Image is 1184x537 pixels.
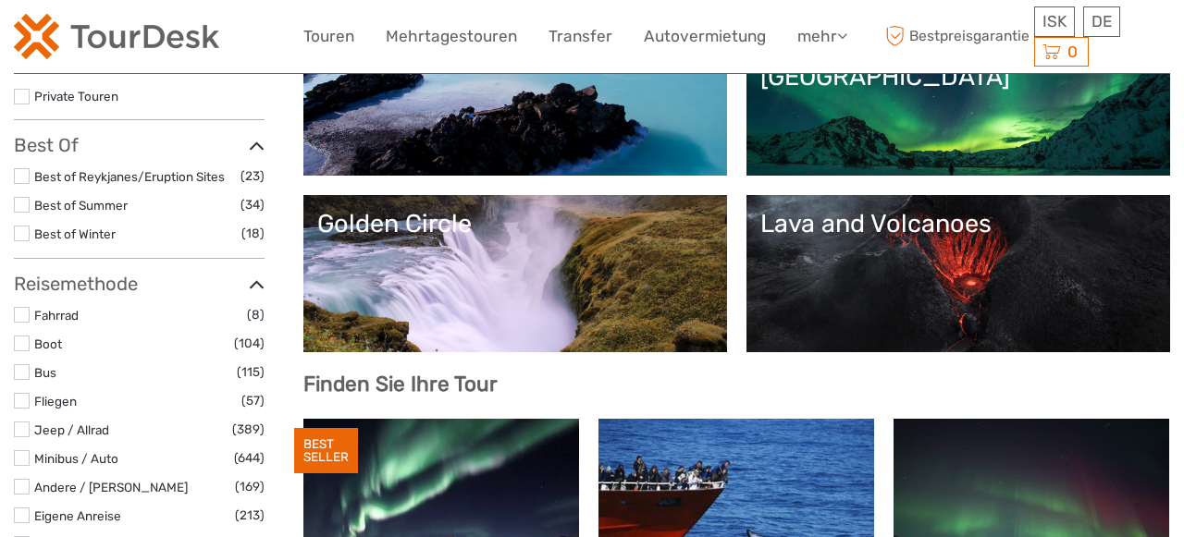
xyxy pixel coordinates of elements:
[303,23,354,50] a: Touren
[241,390,265,411] span: (57)
[14,14,219,59] img: 120-15d4194f-c635-41b9-a512-a3cb382bfb57_logo_small.png
[760,209,1156,238] div: Lava and Volcanoes
[240,165,265,187] span: (23)
[232,419,265,440] span: (389)
[797,23,847,50] a: mehr
[294,428,358,474] div: BEST SELLER
[34,451,118,466] a: Minibus / Auto
[34,508,121,523] a: Eigene Anreise
[34,365,56,380] a: Bus
[317,32,713,162] a: Lagoons, Nature Baths and Spas
[34,422,109,437] a: Jeep / Allrad
[34,336,62,351] a: Boot
[34,394,77,409] a: Fliegen
[1042,12,1067,31] span: ISK
[882,21,1030,52] span: Bestpreisgarantie
[240,194,265,215] span: (34)
[237,361,265,383] span: (115)
[303,372,498,397] b: Finden Sie Ihre Tour
[14,134,265,156] h3: Best Of
[34,226,116,241] a: Best of Winter
[34,308,79,323] a: Fahrrad
[234,333,265,354] span: (104)
[317,209,713,238] div: Golden Circle
[235,476,265,497] span: (169)
[386,23,517,50] a: Mehrtagestouren
[247,304,265,325] span: (8)
[235,505,265,526] span: (213)
[234,447,265,469] span: (644)
[34,480,188,494] a: Andere / [PERSON_NAME]
[1083,6,1120,37] div: DE
[241,223,265,244] span: (18)
[644,23,766,50] a: Autovermietung
[760,32,1156,162] a: Northern Lights in [GEOGRAPHIC_DATA]
[1065,43,1080,61] span: 0
[549,23,612,50] a: Transfer
[34,89,118,104] a: Private Touren
[317,209,713,338] a: Golden Circle
[34,169,225,184] a: Best of Reykjanes/Eruption Sites
[760,209,1156,338] a: Lava and Volcanoes
[14,273,265,295] h3: Reisemethode
[34,198,128,213] a: Best of Summer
